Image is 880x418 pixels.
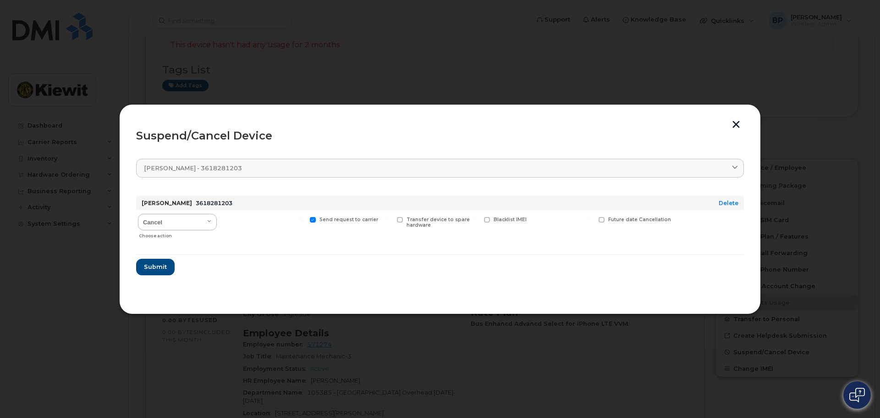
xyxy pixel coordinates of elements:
[136,130,744,141] div: Suspend/Cancel Device
[139,229,217,240] div: Choose action
[319,217,378,223] span: Send request to carrier
[142,200,192,206] strong: [PERSON_NAME]
[494,217,527,223] span: Blacklist IMEI
[136,159,744,178] a: [PERSON_NAME] - 3618281203
[849,388,865,402] img: Open chat
[144,164,242,173] span: [PERSON_NAME] - 3618281203
[407,217,470,229] span: Transfer device to spare hardware
[386,217,390,222] input: Transfer device to spare hardware
[719,200,738,206] a: Delete
[473,217,478,222] input: Blacklist IMEI
[136,259,175,275] button: Submit
[608,217,671,223] span: Future date Cancellation
[196,200,232,206] span: 3618281203
[299,217,303,222] input: Send request to carrier
[588,217,592,222] input: Future date Cancellation
[144,262,167,271] span: Submit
